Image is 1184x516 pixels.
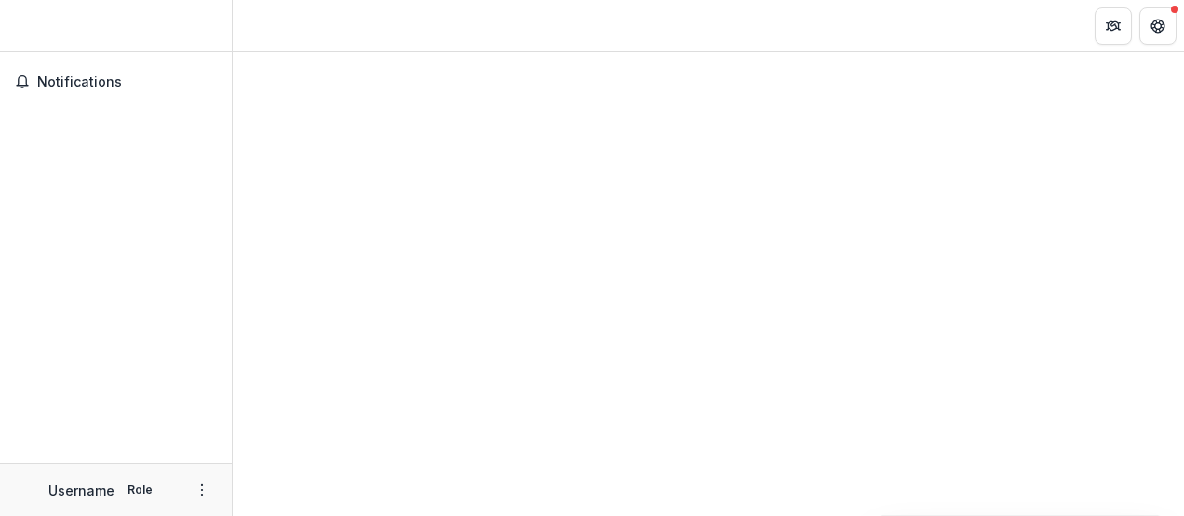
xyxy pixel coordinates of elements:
[1139,7,1177,45] button: Get Help
[37,75,217,90] span: Notifications
[7,67,224,97] button: Notifications
[1095,7,1132,45] button: Partners
[191,479,213,501] button: More
[48,481,114,500] p: Username
[122,482,158,498] p: Role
